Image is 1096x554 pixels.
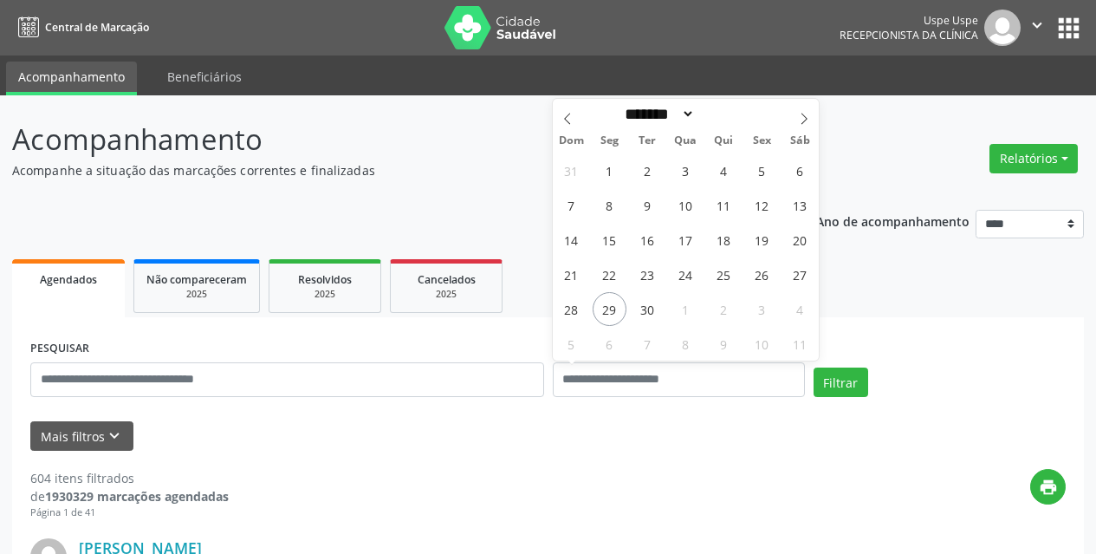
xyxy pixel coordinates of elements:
span: Outubro 9, 2025 [707,327,741,361]
span: Recepcionista da clínica [840,28,978,42]
span: Central de Marcação [45,20,149,35]
a: Acompanhamento [6,62,137,95]
span: Setembro 14, 2025 [554,223,588,257]
span: Resolvidos [298,272,352,287]
span: Setembro 18, 2025 [707,223,741,257]
span: Cancelados [418,272,476,287]
span: Setembro 4, 2025 [707,153,741,187]
span: Setembro 26, 2025 [745,257,779,291]
span: Agendados [40,272,97,287]
span: Setembro 6, 2025 [783,153,817,187]
div: de [30,487,229,505]
button: Mais filtroskeyboard_arrow_down [30,421,133,452]
span: Setembro 20, 2025 [783,223,817,257]
span: Setembro 8, 2025 [593,188,626,222]
button: print [1030,469,1066,505]
span: Seg [590,135,628,147]
i:  [1028,16,1047,35]
select: Month [619,105,696,123]
a: Beneficiários [155,62,254,92]
i: keyboard_arrow_down [105,427,124,446]
span: Outubro 7, 2025 [631,327,665,361]
span: Setembro 16, 2025 [631,223,665,257]
div: 2025 [282,288,368,301]
input: Year [695,105,752,123]
span: Setembro 25, 2025 [707,257,741,291]
button:  [1021,10,1054,46]
span: Setembro 24, 2025 [669,257,703,291]
span: Ter [628,135,666,147]
span: Dom [553,135,591,147]
span: Outubro 2, 2025 [707,292,741,326]
span: Setembro 11, 2025 [707,188,741,222]
button: Filtrar [814,368,868,397]
a: Central de Marcação [12,13,149,42]
div: Uspe Uspe [840,13,978,28]
span: Sex [743,135,781,147]
span: Outubro 4, 2025 [783,292,817,326]
span: Outubro 3, 2025 [745,292,779,326]
span: Setembro 29, 2025 [593,292,626,326]
p: Acompanhe a situação das marcações correntes e finalizadas [12,161,762,179]
span: Setembro 10, 2025 [669,188,703,222]
span: Outubro 10, 2025 [745,327,779,361]
span: Setembro 28, 2025 [554,292,588,326]
i: print [1039,478,1058,497]
span: Setembro 12, 2025 [745,188,779,222]
span: Setembro 7, 2025 [554,188,588,222]
span: Não compareceram [146,272,247,287]
span: Setembro 2, 2025 [631,153,665,187]
span: Outubro 5, 2025 [554,327,588,361]
div: Página 1 de 41 [30,505,229,520]
span: Qui [704,135,743,147]
span: Agosto 31, 2025 [554,153,588,187]
label: PESQUISAR [30,336,89,362]
span: Setembro 30, 2025 [631,292,665,326]
span: Setembro 21, 2025 [554,257,588,291]
span: Setembro 23, 2025 [631,257,665,291]
span: Setembro 19, 2025 [745,223,779,257]
strong: 1930329 marcações agendadas [45,488,229,505]
span: Setembro 3, 2025 [669,153,703,187]
span: Setembro 15, 2025 [593,223,626,257]
span: Setembro 9, 2025 [631,188,665,222]
img: img [984,10,1021,46]
span: Outubro 6, 2025 [593,327,626,361]
div: 604 itens filtrados [30,469,229,487]
span: Outubro 8, 2025 [669,327,703,361]
span: Setembro 17, 2025 [669,223,703,257]
span: Setembro 13, 2025 [783,188,817,222]
span: Sáb [781,135,819,147]
span: Outubro 11, 2025 [783,327,817,361]
p: Acompanhamento [12,118,762,161]
button: apps [1054,13,1084,43]
span: Setembro 22, 2025 [593,257,626,291]
span: Setembro 5, 2025 [745,153,779,187]
div: 2025 [146,288,247,301]
span: Setembro 27, 2025 [783,257,817,291]
span: Qua [666,135,704,147]
span: Setembro 1, 2025 [593,153,626,187]
span: Outubro 1, 2025 [669,292,703,326]
div: 2025 [403,288,490,301]
button: Relatórios [989,144,1078,173]
p: Ano de acompanhamento [816,210,970,231]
